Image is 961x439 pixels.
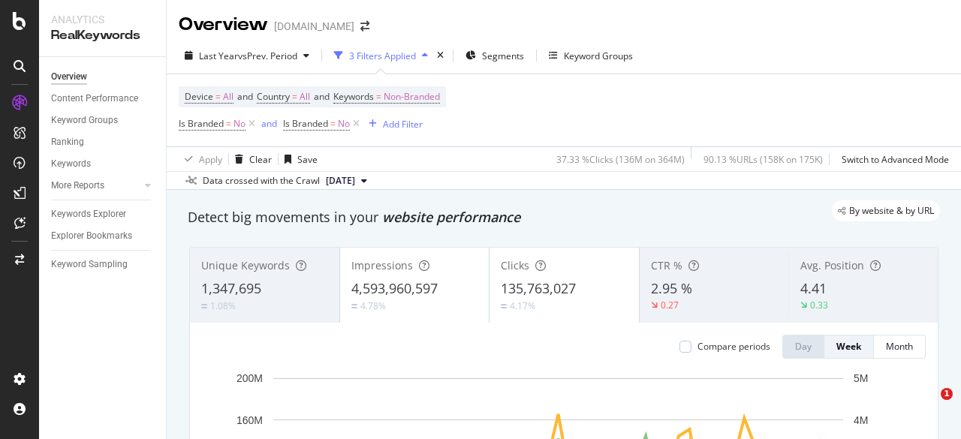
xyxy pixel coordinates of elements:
span: = [376,90,381,103]
iframe: Intercom live chat [910,388,946,424]
div: 1.08% [210,299,236,312]
button: Save [279,147,318,171]
span: vs Prev. Period [238,50,297,62]
a: Keywords Explorer [51,206,155,222]
div: Month [886,340,913,353]
div: Keywords Explorer [51,206,126,222]
span: All [223,86,233,107]
button: Last YearvsPrev. Period [179,44,315,68]
a: Overview [51,69,155,85]
div: Compare periods [697,340,770,353]
div: RealKeywords [51,27,154,44]
span: 1,347,695 [201,279,261,297]
div: times [434,48,447,63]
a: Keyword Sampling [51,257,155,272]
text: 200M [236,372,263,384]
a: Keywords [51,156,155,172]
button: Keyword Groups [543,44,639,68]
text: 4M [854,414,868,426]
span: Unique Keywords [201,258,290,272]
span: = [226,117,231,130]
button: 3 Filters Applied [328,44,434,68]
div: Clear [249,153,272,166]
div: Add Filter [383,118,423,131]
img: Equal [201,304,207,308]
div: Keyword Groups [564,50,633,62]
span: Avg. Position [800,258,864,272]
button: Apply [179,147,222,171]
div: 0.27 [661,299,679,311]
div: Data crossed with the Crawl [203,174,320,188]
div: 0.33 [810,299,828,311]
span: No [233,113,246,134]
div: Analytics [51,12,154,27]
div: and [261,117,277,130]
span: 135,763,027 [501,279,576,297]
button: Month [874,335,926,359]
button: [DATE] [320,172,373,190]
text: 160M [236,414,263,426]
div: Switch to Advanced Mode [842,153,949,166]
span: No [338,113,350,134]
span: 2025 Aug. 31st [326,174,355,188]
div: 4.17% [510,299,535,312]
div: Week [836,340,861,353]
div: Ranking [51,134,84,150]
button: Switch to Advanced Mode [836,147,949,171]
span: and [237,90,253,103]
a: Explorer Bookmarks [51,228,155,244]
button: Week [824,335,874,359]
span: By website & by URL [849,206,934,215]
button: Clear [229,147,272,171]
a: Keyword Groups [51,113,155,128]
span: Device [185,90,213,103]
span: 2.95 % [651,279,692,297]
a: Ranking [51,134,155,150]
button: Segments [459,44,530,68]
div: Keyword Groups [51,113,118,128]
button: Day [782,335,824,359]
div: Overview [179,12,268,38]
button: Add Filter [363,115,423,133]
div: Save [297,153,318,166]
span: Non-Branded [384,86,440,107]
span: 4.41 [800,279,827,297]
div: 90.13 % URLs ( 158K on 175K ) [703,153,823,166]
text: 5M [854,372,868,384]
span: and [314,90,330,103]
span: Country [257,90,290,103]
span: Clicks [501,258,529,272]
img: Equal [501,304,507,308]
button: and [261,116,277,131]
div: 37.33 % Clicks ( 136M on 364M ) [556,153,685,166]
div: More Reports [51,178,104,194]
span: 1 [941,388,953,400]
div: 4.78% [360,299,386,312]
span: Last Year [199,50,238,62]
span: CTR % [651,258,682,272]
div: Day [795,340,812,353]
div: 3 Filters Applied [349,50,416,62]
div: Overview [51,69,87,85]
div: Apply [199,153,222,166]
div: Keyword Sampling [51,257,128,272]
span: Segments [482,50,524,62]
a: Content Performance [51,91,155,107]
span: 4,593,960,597 [351,279,438,297]
span: Is Branded [283,117,328,130]
span: Impressions [351,258,413,272]
div: Explorer Bookmarks [51,228,132,244]
a: More Reports [51,178,140,194]
span: = [330,117,336,130]
span: All [300,86,310,107]
span: = [215,90,221,103]
span: Is Branded [179,117,224,130]
div: Keywords [51,156,91,172]
div: [DOMAIN_NAME] [274,19,354,34]
span: = [292,90,297,103]
span: Keywords [333,90,374,103]
div: legacy label [832,200,940,221]
div: arrow-right-arrow-left [360,21,369,32]
img: Equal [351,304,357,308]
div: Content Performance [51,91,138,107]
